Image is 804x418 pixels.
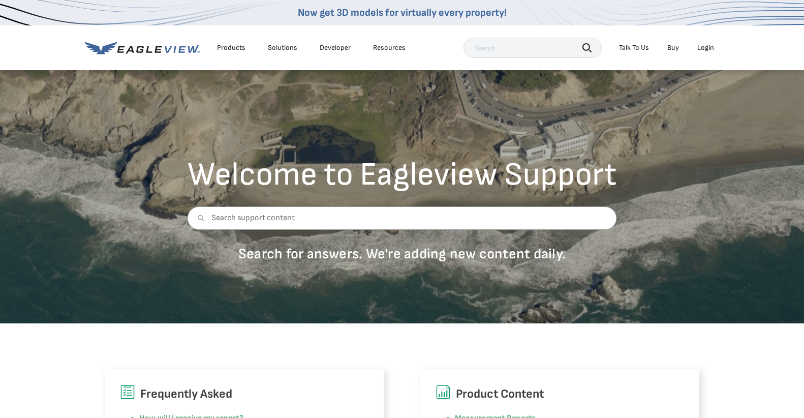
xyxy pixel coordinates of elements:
[188,159,617,191] h2: Welcome to Eagleview Support
[697,43,714,52] div: Login
[217,43,245,52] div: Products
[120,384,368,404] h6: Frequently Asked
[373,43,406,52] div: Resources
[268,43,297,52] div: Solutions
[188,245,617,263] p: Search for answers. We're adding new content daily.
[320,43,351,52] a: Developer
[619,43,649,52] div: Talk To Us
[436,384,684,404] h6: Product Content
[667,43,679,52] a: Buy
[463,38,602,58] input: Search
[298,7,507,19] a: Now get 3D models for virtually every property!
[188,206,617,230] input: Search support content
